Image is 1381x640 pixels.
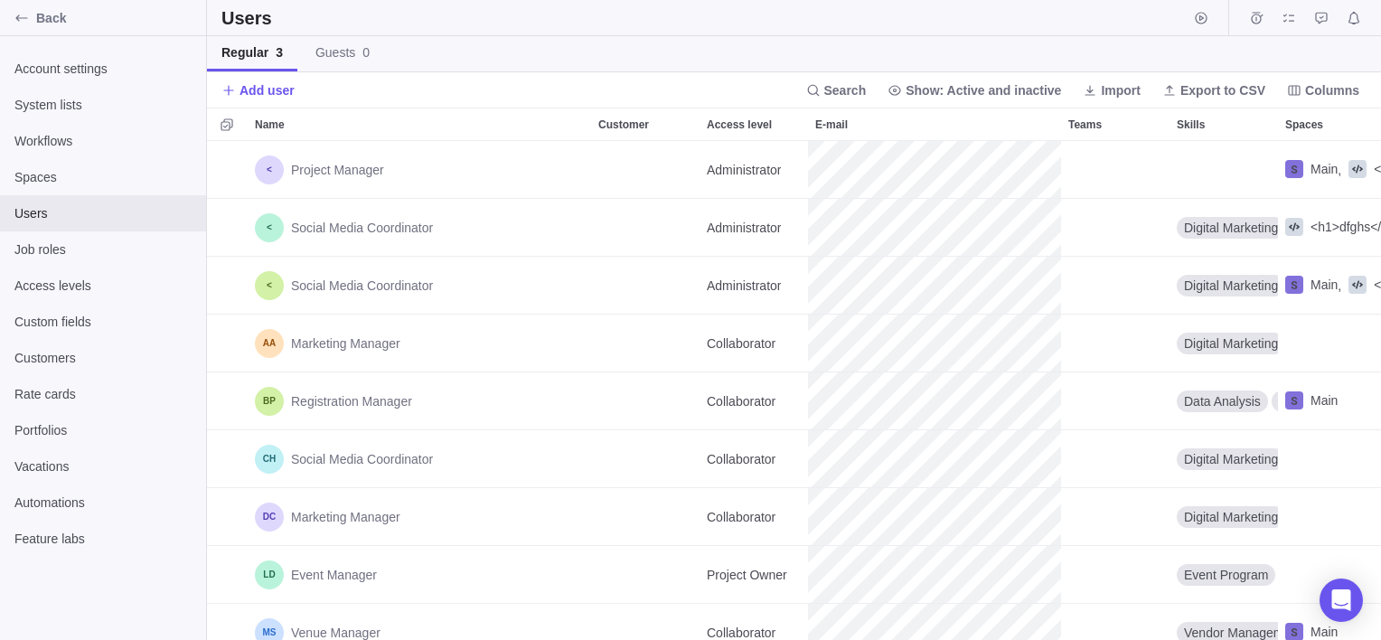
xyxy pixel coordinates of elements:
[255,116,285,134] span: Name
[707,334,775,353] span: Collaborator
[1170,315,1278,372] div: Digital Marketing, Marketing Plan, Promotional Materials, HubSpot
[1276,14,1301,28] a: My assignments
[815,116,848,134] span: E-mail
[1061,199,1170,257] div: Teams
[1170,488,1278,545] div: Digital Marketing, SEO Analysis, Marketing Plan, Marketing Campaign, Content Marketing, HubSpot, ...
[1101,81,1141,99] span: Import
[248,546,591,604] div: Name
[36,9,199,27] span: Back
[1068,116,1102,134] span: Teams
[591,257,700,315] div: Customer
[1320,579,1363,622] div: Open Intercom Messenger
[700,199,808,256] div: Administrator
[291,219,433,237] span: Social Media Coordinator
[276,45,283,60] span: 3
[1061,257,1170,315] div: Teams
[591,372,700,430] div: Customer
[14,530,192,548] span: Feature labs
[700,372,808,429] div: Collaborator
[591,430,700,488] div: Customer
[824,81,867,99] span: Search
[1170,141,1278,199] div: Skills
[1184,508,1278,526] span: Digital Marketing
[808,546,1061,604] div: E-mail
[207,141,1381,640] div: grid
[14,457,192,475] span: Vacations
[14,494,192,512] span: Automations
[301,36,384,71] a: Guests0
[700,546,808,603] div: Project Owner
[598,116,649,134] span: Customer
[808,315,1061,372] div: E-mail
[700,430,808,488] div: Access level
[221,78,295,103] span: Add user
[291,334,400,353] span: Marketing Manager
[707,566,787,584] span: Project Owner
[808,108,1061,140] div: E-mail
[1061,546,1170,604] div: Teams
[707,392,775,410] span: Collaborator
[591,546,700,604] div: Customer
[248,488,591,546] div: Name
[291,566,377,584] span: Event Manager
[591,199,700,257] div: Customer
[707,450,775,468] span: Collaborator
[707,116,772,134] span: Access level
[700,257,808,314] div: Administrator
[1285,160,1341,179] div: ,
[14,240,192,259] span: Job roles
[700,108,808,140] div: Access level
[700,315,808,372] div: Collaborator
[14,132,192,150] span: Workflows
[291,508,400,526] span: Marketing Manager
[291,392,412,410] span: Registration Manager
[1170,257,1278,314] div: Digital Marketing, Social Media Marketing, SEO Analysis, Branding, Content Creation
[1061,372,1170,430] div: Teams
[248,315,591,372] div: Name
[1170,315,1278,372] div: Skills
[1311,391,1338,409] span: Main
[1155,78,1273,103] span: Export to CSV
[1280,78,1367,103] span: Columns
[248,430,591,488] div: Name
[14,385,192,403] span: Rate cards
[248,108,591,140] div: Name
[700,199,808,257] div: Access level
[707,508,775,526] span: Collaborator
[700,141,808,199] div: Access level
[880,78,1068,103] span: Show: Active and inactive
[291,161,384,179] span: Project Manager
[1170,257,1278,315] div: Skills
[700,315,808,372] div: Access level
[799,78,874,103] span: Search
[315,43,370,61] span: Guests
[240,81,295,99] span: Add user
[1276,5,1301,31] span: My assignments
[808,430,1061,488] div: E-mail
[291,277,433,295] span: Social Media Coordinator
[1170,488,1278,546] div: Skills
[1170,372,1278,429] div: Data Analysis, Database Management, Registration Platform, Registration Management, SQL
[700,141,808,198] div: Administrator
[14,168,192,186] span: Spaces
[1188,5,1214,31] span: Start timer
[700,488,808,545] div: Collaborator
[591,141,700,199] div: Customer
[700,372,808,430] div: Access level
[1061,430,1170,488] div: Teams
[1170,372,1278,430] div: Skills
[1170,546,1278,603] div: Event Program, Event Performance Metrics, Post-Event Evaluation
[1309,14,1334,28] a: Approval requests
[1244,5,1269,31] span: Time logs
[207,36,297,71] a: Regular3
[221,43,283,61] span: Regular
[1184,334,1278,353] span: Digital Marketing
[1341,14,1367,28] a: Notifications
[808,257,1061,315] div: E-mail
[1305,81,1359,99] span: Columns
[808,141,1061,199] div: E-mail
[14,313,192,331] span: Custom fields
[14,277,192,295] span: Access levels
[1170,430,1278,487] div: Digital Marketing, Social Media Marketing, SEO Analysis, Branding, Content Creation, Instagram, F...
[1170,199,1278,257] div: Skills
